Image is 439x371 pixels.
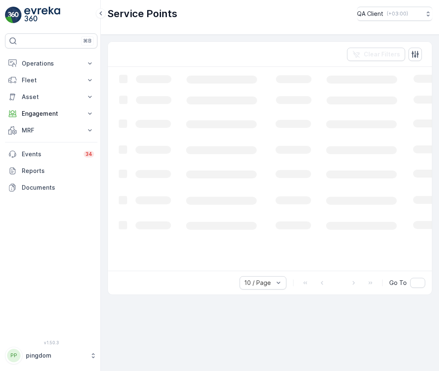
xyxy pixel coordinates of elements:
p: Fleet [22,76,81,84]
button: MRF [5,122,97,139]
p: ⌘B [83,38,92,44]
p: MRF [22,126,81,135]
span: Go To [389,279,407,287]
p: Engagement [22,109,81,118]
p: QA Client [357,10,383,18]
p: Clear Filters [364,50,400,58]
p: ( +03:00 ) [387,10,408,17]
a: Reports [5,163,97,179]
p: Service Points [107,7,177,20]
a: Documents [5,179,97,196]
img: logo_light-DOdMpM7g.png [24,7,60,23]
img: logo [5,7,22,23]
p: Operations [22,59,81,68]
span: v 1.50.3 [5,340,97,345]
button: Clear Filters [347,48,405,61]
p: Reports [22,167,94,175]
button: Engagement [5,105,97,122]
button: Operations [5,55,97,72]
p: pingdom [26,351,86,360]
p: 34 [85,151,92,158]
button: PPpingdom [5,347,97,364]
a: Events34 [5,146,97,163]
p: Documents [22,183,94,192]
p: Asset [22,93,81,101]
div: PP [7,349,20,362]
button: Asset [5,89,97,105]
button: Fleet [5,72,97,89]
button: QA Client(+03:00) [357,7,432,21]
p: Events [22,150,79,158]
